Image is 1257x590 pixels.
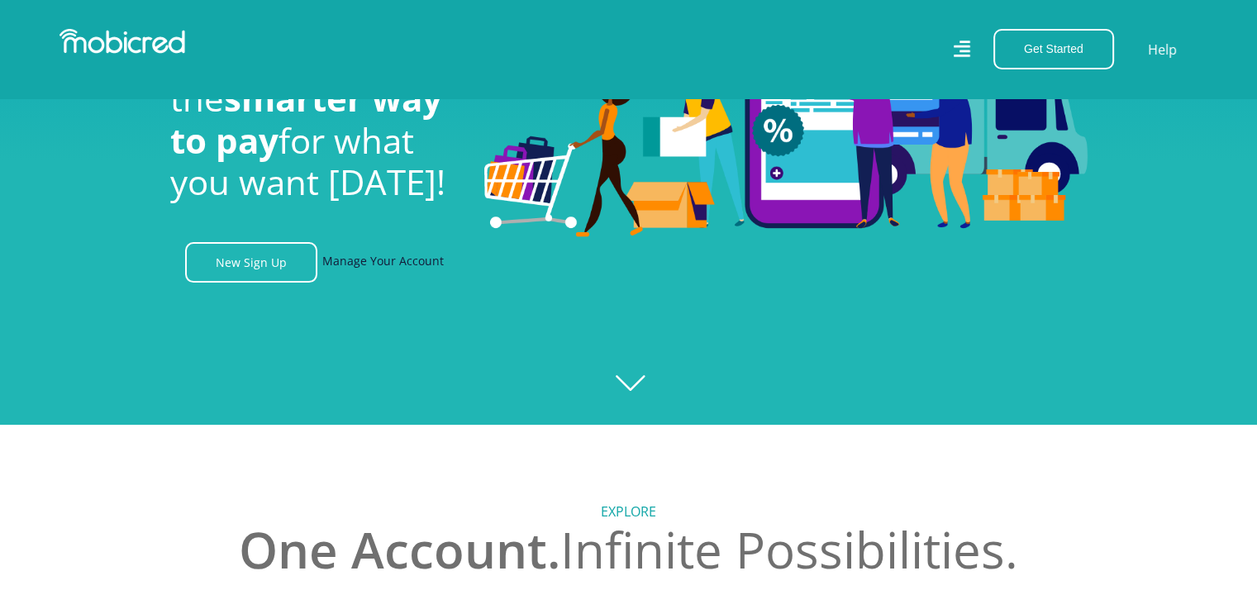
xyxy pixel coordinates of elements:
button: Get Started [993,29,1114,69]
h1: - the for what you want [DATE]! [170,36,459,203]
a: Manage Your Account [322,242,444,283]
a: Help [1147,39,1178,60]
span: smarter way to pay [170,74,442,163]
img: Mobicred [60,29,185,54]
h5: Explore [170,504,1088,520]
span: One Account. [239,516,560,583]
h2: Infinite Possibilities. [170,520,1088,579]
a: New Sign Up [185,242,317,283]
